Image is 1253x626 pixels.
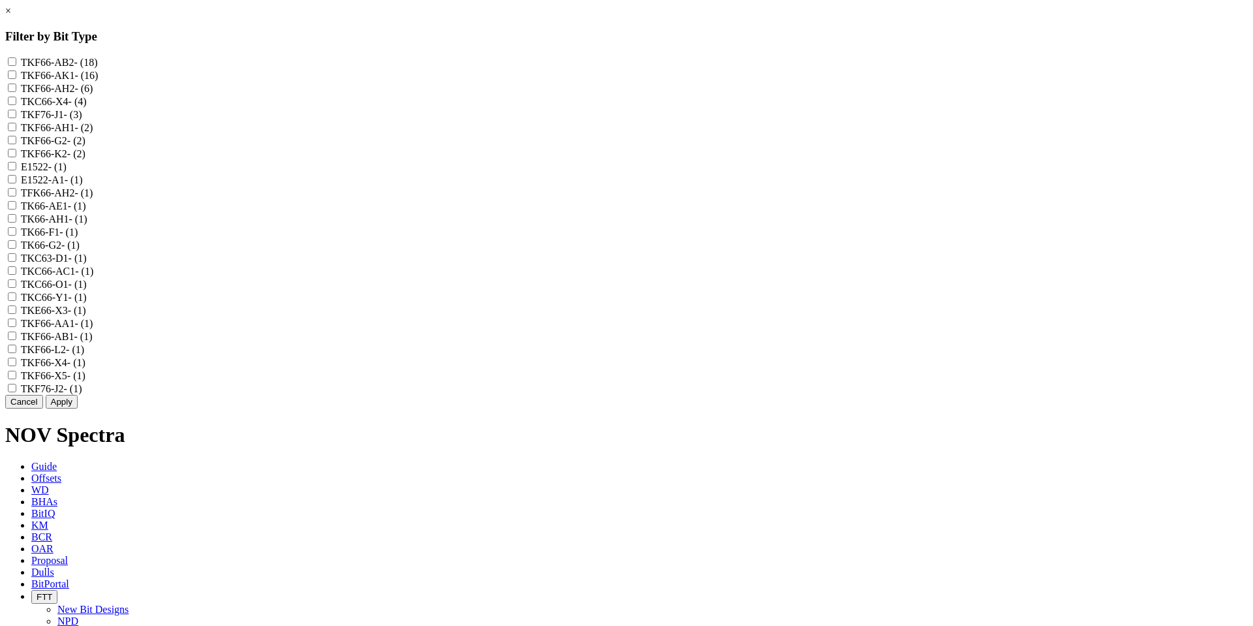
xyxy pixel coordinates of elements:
[67,148,85,159] span: - (2)
[21,227,78,238] label: TK66-F1
[21,187,93,198] label: TFK66-AH2
[21,161,67,172] label: E1522
[21,96,87,107] label: TKC66-X4
[21,57,98,68] label: TKF66-AB2
[69,292,87,303] span: - (1)
[74,318,93,329] span: - (1)
[21,357,85,368] label: TKF66-X4
[69,96,87,107] span: - (4)
[21,266,94,277] label: TKC66-AC1
[31,461,57,472] span: Guide
[21,253,87,264] label: TKC63-D1
[31,520,48,531] span: KM
[31,531,52,542] span: BCR
[21,331,93,342] label: TKF66-AB1
[57,604,129,615] a: New Bit Designs
[37,592,52,602] span: FTT
[21,240,80,251] label: TK66-G2
[74,70,98,81] span: - (16)
[46,395,78,409] button: Apply
[67,135,85,146] span: - (2)
[21,383,82,394] label: TKF76-J2
[21,305,86,316] label: TKE66-X3
[48,161,67,172] span: - (1)
[64,109,82,120] span: - (3)
[74,57,98,68] span: - (18)
[21,148,85,159] label: TKF66-K2
[21,213,87,225] label: TK66-AH1
[21,370,85,381] label: TKF66-X5
[67,370,85,381] span: - (1)
[21,122,93,133] label: TKF66-AH1
[21,109,82,120] label: TKF76-J1
[74,83,93,94] span: - (6)
[74,331,93,342] span: - (1)
[31,543,54,554] span: OAR
[68,200,86,211] span: - (1)
[65,174,83,185] span: - (1)
[21,70,99,81] label: TKF66-AK1
[21,318,93,329] label: TKF66-AA1
[5,395,43,409] button: Cancel
[31,555,68,566] span: Proposal
[21,174,83,185] label: E1522-A1
[21,83,93,94] label: TKF66-AH2
[21,279,87,290] label: TKC66-O1
[5,423,1248,447] h1: NOV Spectra
[5,29,1248,44] h3: Filter by Bit Type
[69,279,87,290] span: - (1)
[21,292,87,303] label: TKC66-Y1
[21,135,85,146] label: TKF66-G2
[69,213,87,225] span: - (1)
[74,122,93,133] span: - (2)
[31,496,57,507] span: BHAs
[31,578,69,589] span: BitPortal
[64,383,82,394] span: - (1)
[31,508,55,519] span: BitIQ
[21,344,84,355] label: TKF66-L2
[61,240,80,251] span: - (1)
[31,473,61,484] span: Offsets
[68,305,86,316] span: - (1)
[69,253,87,264] span: - (1)
[74,187,93,198] span: - (1)
[5,5,11,16] a: ×
[21,200,86,211] label: TK66-AE1
[31,567,54,578] span: Dulls
[66,344,84,355] span: - (1)
[59,227,78,238] span: - (1)
[31,484,49,495] span: WD
[67,357,85,368] span: - (1)
[75,266,93,277] span: - (1)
